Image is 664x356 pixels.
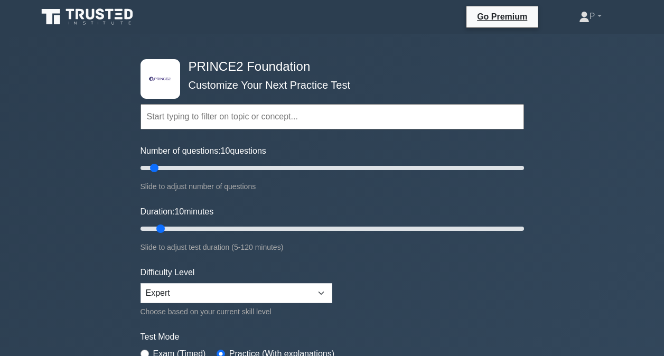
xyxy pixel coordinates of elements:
[141,104,524,129] input: Start typing to filter on topic or concept...
[184,59,472,74] h4: PRINCE2 Foundation
[174,207,184,216] span: 10
[554,6,627,27] a: P
[141,331,524,343] label: Test Mode
[141,241,524,254] div: Slide to adjust test duration (5-120 minutes)
[221,146,230,155] span: 10
[141,305,332,318] div: Choose based on your current skill level
[141,180,524,193] div: Slide to adjust number of questions
[141,205,214,218] label: Duration: minutes
[471,10,534,23] a: Go Premium
[141,266,195,279] label: Difficulty Level
[141,145,266,157] label: Number of questions: questions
